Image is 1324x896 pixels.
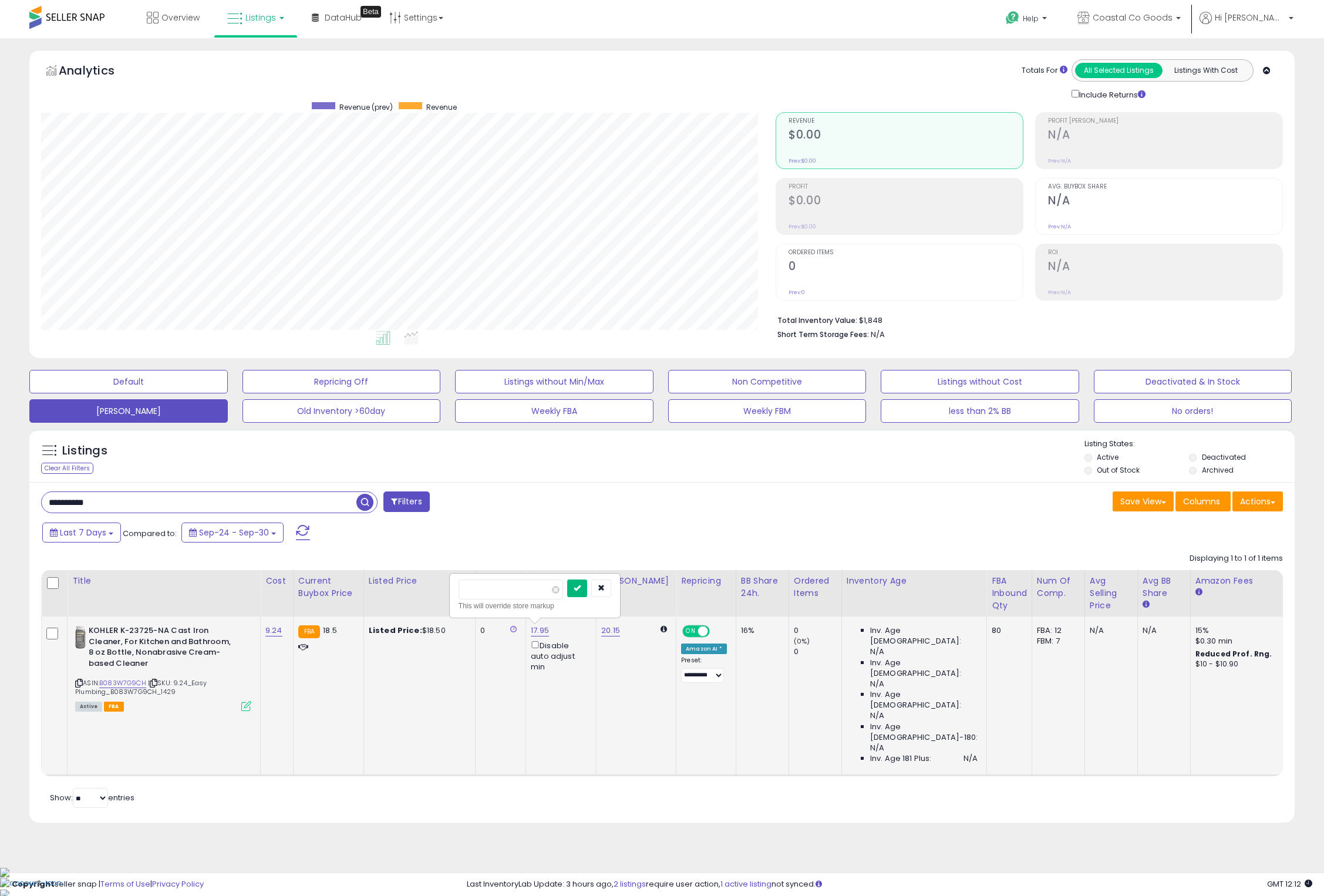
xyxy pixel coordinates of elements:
[683,626,698,636] span: ON
[777,312,1274,326] li: $1,848
[459,600,611,612] div: This will override store markup
[1090,575,1133,612] div: Avg Selling Price
[789,118,1023,124] span: Revenue
[1162,63,1249,78] button: Listings With Cost
[60,527,106,538] span: Last 7 Days
[29,399,228,423] button: [PERSON_NAME]
[1202,465,1234,475] label: Archived
[1232,491,1283,511] button: Actions
[29,370,228,393] button: Default
[789,289,805,296] small: Prev: 0
[1063,87,1160,100] div: Include Returns
[794,636,810,646] small: (0%)
[789,260,1023,275] h2: 0
[1048,194,1282,210] h2: N/A
[1097,452,1119,462] label: Active
[245,12,276,23] span: Listings
[1090,625,1128,636] div: N/A
[199,527,269,538] span: Sep-24 - Sep-30
[789,223,816,230] small: Prev: $0.00
[668,370,867,393] button: Non Competitive
[1215,12,1285,23] span: Hi [PERSON_NAME]
[339,102,393,112] span: Revenue (prev)
[681,575,731,587] div: Repricing
[265,575,288,587] div: Cost
[1195,636,1293,646] div: $0.30 min
[323,625,337,636] span: 18.5
[1022,65,1067,76] div: Totals For
[1048,260,1282,275] h2: N/A
[963,753,978,764] span: N/A
[777,329,869,339] b: Short Term Storage Fees:
[881,370,1079,393] button: Listings without Cost
[1094,370,1292,393] button: Deactivated & In Stock
[871,329,885,340] span: N/A
[1175,491,1231,511] button: Columns
[1195,625,1293,636] div: 15%
[298,625,320,638] small: FBA
[181,523,284,543] button: Sep-24 - Sep-30
[89,625,231,672] b: KOHLER K-23725-NA Cast Iron Cleaner, For Kitchen and Bathroom, 8 oz Bottle, Nonabrasive Cream-bas...
[789,184,1023,190] span: Profit
[1200,12,1293,38] a: Hi [PERSON_NAME]
[1183,496,1220,507] span: Columns
[1048,223,1071,230] small: Prev: N/A
[681,656,727,683] div: Preset:
[123,528,177,539] span: Compared to:
[1037,625,1076,636] div: FBA: 12
[242,399,441,423] button: Old Inventory >60day
[1195,575,1297,587] div: Amazon Fees
[870,743,884,753] span: N/A
[1037,575,1080,599] div: Num of Comp.
[1097,465,1140,475] label: Out of Stock
[668,399,867,423] button: Weekly FBM
[741,575,784,599] div: BB Share 24h.
[870,753,932,764] span: Inv. Age 181 Plus:
[50,792,134,803] span: Show: entries
[1084,439,1295,450] p: Listing States:
[777,315,857,325] b: Total Inventory Value:
[601,575,671,587] div: [PERSON_NAME]
[455,399,653,423] button: Weekly FBA
[996,2,1059,38] a: Help
[708,626,727,636] span: OFF
[789,194,1023,210] h2: $0.00
[361,6,381,18] div: Tooltip anchor
[1113,491,1174,511] button: Save View
[104,702,124,712] span: FBA
[161,12,200,23] span: Overview
[325,12,362,23] span: DataHub
[62,443,107,459] h5: Listings
[59,62,137,82] h5: Analytics
[992,575,1027,612] div: FBA inbound Qty
[992,625,1023,636] div: 80
[1195,649,1272,659] b: Reduced Prof. Rng.
[1023,14,1039,23] span: Help
[870,679,884,689] span: N/A
[369,575,470,587] div: Listed Price
[870,689,978,710] span: Inv. Age [DEMOGRAPHIC_DATA]:
[1075,63,1163,78] button: All Selected Listings
[1037,636,1076,646] div: FBM: 7
[870,646,884,657] span: N/A
[794,625,841,636] div: 0
[75,625,251,710] div: ASIN:
[789,128,1023,144] h2: $0.00
[242,370,441,393] button: Repricing Off
[601,625,620,636] a: 20.15
[1195,659,1293,669] div: $10 - $10.90
[455,370,653,393] button: Listings without Min/Max
[1048,118,1282,124] span: Profit [PERSON_NAME]
[426,102,457,112] span: Revenue
[383,491,429,512] button: Filters
[265,625,282,636] a: 9.24
[870,722,978,743] span: Inv. Age [DEMOGRAPHIC_DATA]-180:
[881,399,1079,423] button: less than 2% BB
[75,678,207,696] span: | SKU: 9.24_Easy Plumbing_B083W7G9CH_1429
[480,625,517,636] div: 0
[1048,184,1282,190] span: Avg. Buybox Share
[681,644,727,654] div: Amazon AI *
[369,625,422,636] b: Listed Price:
[298,575,359,599] div: Current Buybox Price
[870,625,978,646] span: Inv. Age [DEMOGRAPHIC_DATA]:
